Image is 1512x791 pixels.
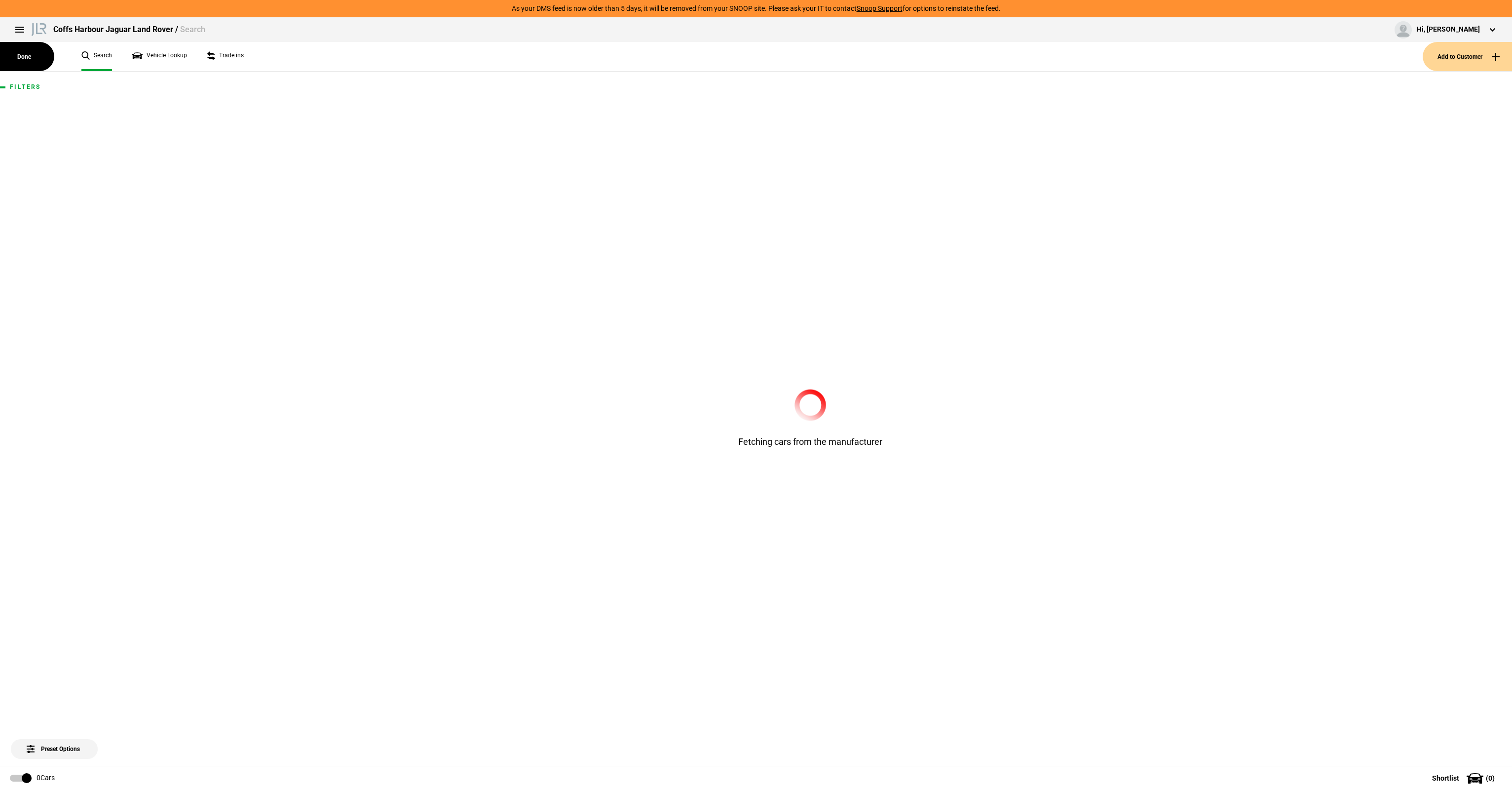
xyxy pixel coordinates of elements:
[687,389,934,448] div: Fetching cars from the manufacturer
[1486,775,1495,782] span: ( 0 )
[1432,775,1459,782] span: Shortlist
[857,4,903,12] a: Snoop Support
[30,21,48,36] img: landrover.png
[1417,766,1512,791] button: Shortlist(0)
[132,42,187,71] a: Vehicle Lookup
[180,25,205,34] span: Search
[10,84,99,90] h1: Filters
[207,42,244,71] a: Trade ins
[29,733,80,752] span: Preset Options
[37,773,55,783] div: 0 Cars
[53,24,205,35] div: Coffs Harbour Jaguar Land Rover /
[81,42,112,71] a: Search
[1423,42,1512,71] button: Add to Customer
[1417,25,1480,35] div: Hi, [PERSON_NAME]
